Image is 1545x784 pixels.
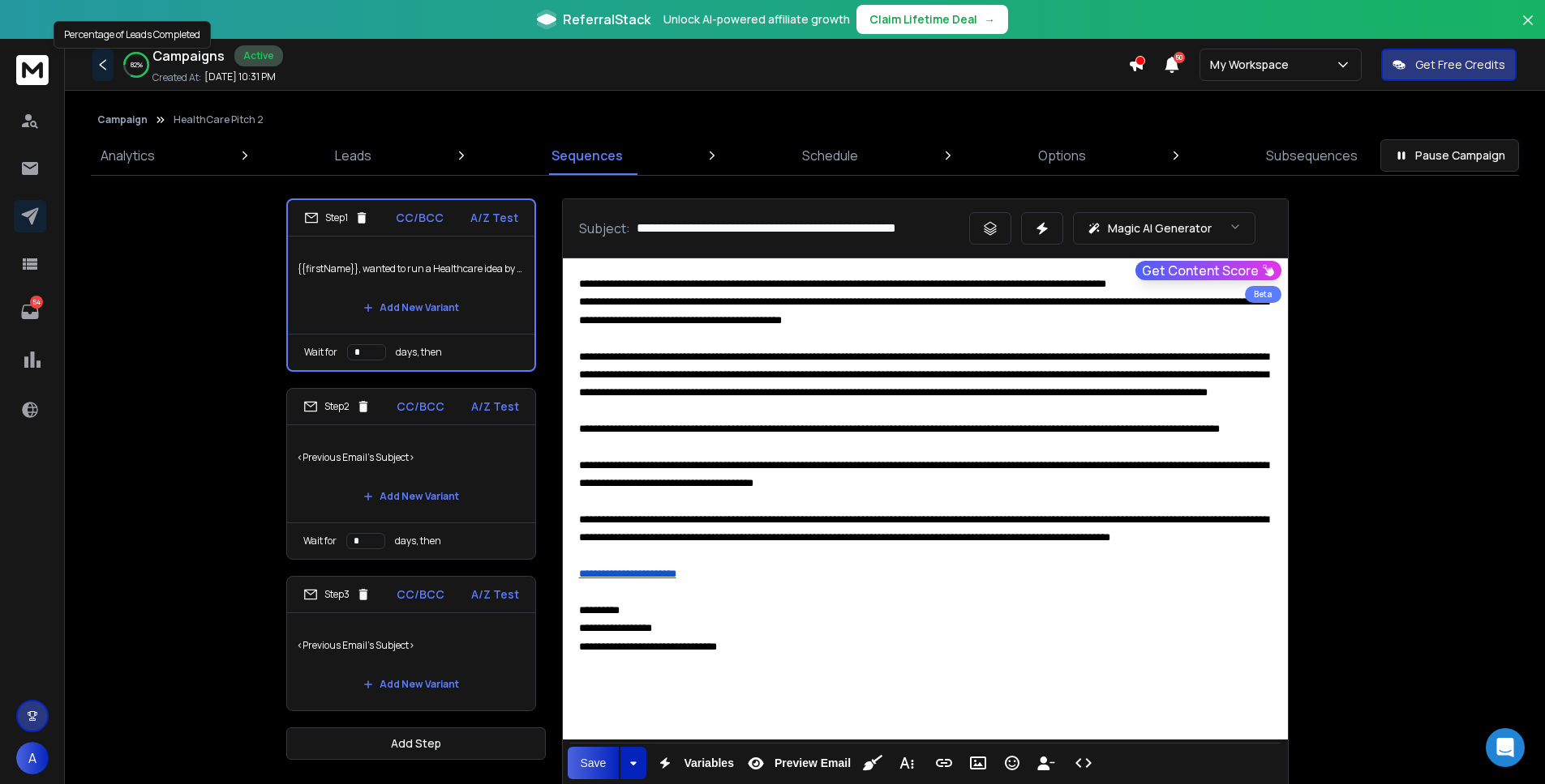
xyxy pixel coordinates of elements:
button: Campaign [97,113,148,126]
p: 54 [30,296,43,309]
button: Add New Variant [350,668,472,701]
button: A [16,742,49,774]
p: A/Z Test [471,398,519,415]
p: days, then [395,535,441,548]
li: Step1CC/BCCA/Z Test{{firstName}}, wanted to run a Healthcare idea by youAdd New VariantWait forda... [286,198,536,372]
p: <Previous Email's Subject> [297,623,526,668]
p: <Previous Email's Subject> [297,435,526,480]
a: Subsequences [1256,136,1367,175]
button: Add New Variant [350,480,472,513]
button: Magic AI Generator [1073,212,1255,245]
a: Options [1028,136,1096,175]
div: Beta [1245,286,1281,303]
p: CC/BCC [397,398,444,415]
p: Unlock AI-powered affiliate growth [663,11,850,28]
p: Subsequences [1266,146,1358,165]
p: Options [1038,146,1086,165]
button: Save [568,747,620,779]
div: Active [234,45,283,66]
div: Step 2 [303,399,371,414]
button: Insert Link (⌘K) [929,747,959,779]
div: Percentage of Leads Completed [54,21,211,49]
button: Add Step [286,727,546,760]
p: Subject: [579,219,630,238]
p: My Workspace [1210,57,1295,73]
p: A/Z Test [471,586,519,603]
p: {{firstName}}, wanted to run a Healthcare idea by you [298,246,525,292]
p: A/Z Test [470,210,518,226]
p: Created At: [152,71,201,84]
p: Schedule [802,146,858,165]
div: Step 3 [303,587,371,602]
p: Leads [335,146,371,165]
button: Clean HTML [857,747,888,779]
p: 82 % [131,60,143,70]
div: Step 1 [304,211,369,225]
a: 54 [14,296,46,328]
p: Analytics [101,146,155,165]
p: Wait for [303,535,337,548]
p: HealthCare Pitch 2 [174,113,264,126]
a: Analytics [91,136,165,175]
p: Sequences [551,146,623,165]
span: 50 [1174,52,1185,63]
a: Schedule [792,136,868,175]
p: Magic AI Generator [1108,220,1212,236]
p: Get Free Credits [1415,57,1505,73]
button: Get Content Score [1135,261,1281,280]
button: More Text [891,747,922,779]
p: CC/BCC [396,210,444,226]
button: Close banner [1517,10,1539,49]
div: Open Intercom Messenger [1486,728,1525,767]
button: Variables [650,747,737,779]
button: Insert Unsubscribe Link [1031,747,1062,779]
span: Variables [680,756,737,770]
span: → [984,11,995,28]
button: Emoticons [997,747,1028,779]
button: Code View [1068,747,1099,779]
button: Pause Campaign [1380,139,1519,172]
button: Add New Variant [350,292,472,324]
button: Claim Lifetime Deal→ [856,5,1008,34]
button: Preview Email [740,747,854,779]
p: [DATE] 10:31 PM [204,70,276,83]
span: ReferralStack [563,10,650,29]
li: Step2CC/BCCA/Z Test<Previous Email's Subject>Add New VariantWait fordays, then [286,388,536,560]
h1: Campaigns [152,46,225,66]
p: Wait for [304,346,337,359]
a: Leads [325,136,381,175]
li: Step3CC/BCCA/Z Test<Previous Email's Subject>Add New Variant [286,576,536,711]
p: CC/BCC [397,586,444,603]
button: Get Free Credits [1381,49,1517,81]
span: Preview Email [771,756,854,770]
a: Sequences [542,136,633,175]
button: Insert Image (⌘P) [963,747,994,779]
p: days, then [396,346,442,359]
